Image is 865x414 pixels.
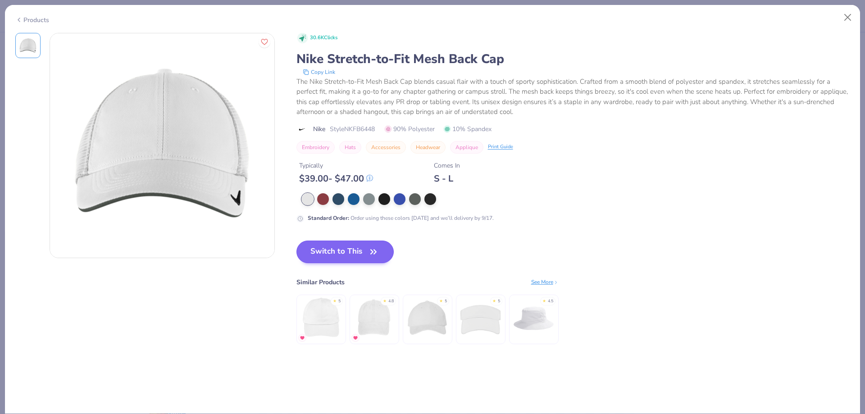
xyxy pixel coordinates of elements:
[383,298,387,302] div: ★
[434,173,460,184] div: S - L
[488,143,513,151] div: Print Guide
[50,33,274,258] img: Front
[300,335,305,341] img: MostFav.gif
[300,68,338,77] button: copy to clipboard
[15,15,49,25] div: Products
[333,298,337,302] div: ★
[512,296,555,339] img: Big Accessories Crusher Bucket Cap
[296,77,850,117] div: The Nike Stretch-to-Fit Mesh Back Cap blends casual flair with a touch of sporty sophistication. ...
[296,278,345,287] div: Similar Products
[406,296,449,339] img: Big Accessories 5-Panel Brushed Twill Unstructured Cap
[353,296,396,339] img: Adams Optimum Pigment Dyed-Cap
[385,124,435,134] span: 90% Polyester
[531,278,559,286] div: See More
[296,241,394,263] button: Switch to This
[444,124,492,134] span: 10% Spandex
[296,126,309,133] img: brand logo
[498,298,500,305] div: 5
[542,298,546,302] div: ★
[299,173,373,184] div: $ 39.00 - $ 47.00
[459,296,502,339] img: Big Accessories Cotton Twill Visor
[353,335,358,341] img: MostFav.gif
[450,141,483,154] button: Applique
[339,141,361,154] button: Hats
[839,9,856,26] button: Close
[17,35,39,56] img: Front
[439,298,443,302] div: ★
[492,298,496,302] div: ★
[300,296,342,339] img: Big Accessories 6-Panel Twill Unstructured Cap
[366,141,406,154] button: Accessories
[296,50,850,68] div: Nike Stretch-to-Fit Mesh Back Cap
[313,124,325,134] span: Nike
[299,161,373,170] div: Typically
[445,298,447,305] div: 5
[388,298,394,305] div: 4.8
[310,34,337,42] span: 30.6K Clicks
[434,161,460,170] div: Comes In
[410,141,446,154] button: Headwear
[308,214,349,222] strong: Standard Order :
[330,124,375,134] span: Style NKFB6448
[548,298,553,305] div: 4.5
[296,141,335,154] button: Embroidery
[259,36,270,48] button: Like
[308,214,494,222] div: Order using these colors [DATE] and we’ll delivery by 9/17.
[338,298,341,305] div: 5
